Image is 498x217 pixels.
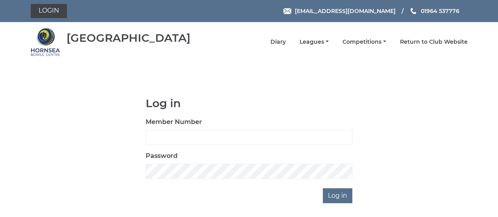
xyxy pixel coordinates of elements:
[409,7,459,15] a: Phone us 01964 537776
[283,8,291,14] img: Email
[31,27,60,57] img: Hornsea Bowls Centre
[342,38,386,46] a: Competitions
[31,4,67,18] a: Login
[67,32,191,44] div: [GEOGRAPHIC_DATA]
[323,188,352,203] input: Log in
[411,8,416,14] img: Phone us
[146,97,352,109] h1: Log in
[146,151,178,161] label: Password
[400,38,468,46] a: Return to Club Website
[146,117,202,127] label: Member Number
[295,7,396,15] span: [EMAIL_ADDRESS][DOMAIN_NAME]
[283,7,396,15] a: Email [EMAIL_ADDRESS][DOMAIN_NAME]
[421,7,459,15] span: 01964 537776
[300,38,329,46] a: Leagues
[270,38,286,46] a: Diary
